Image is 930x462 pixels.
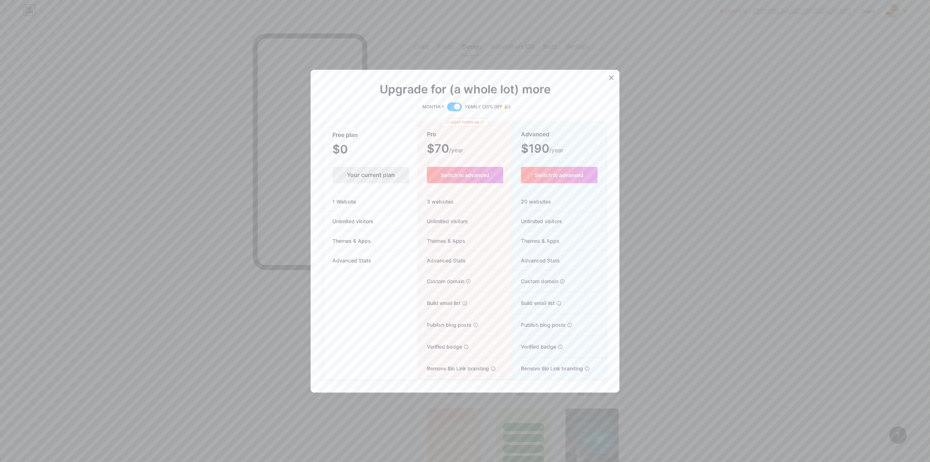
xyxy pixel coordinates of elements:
span: Verified badge [418,343,462,350]
button: Switch to advanced [521,167,598,183]
div: Your current plan [332,167,409,183]
span: Build email list [512,299,555,307]
span: Pro [427,128,436,141]
span: Unlimited visitors [418,217,468,225]
span: 1 Website [324,198,365,205]
span: Free plan [332,129,358,141]
span: /year [549,146,563,154]
span: YEARLY (20% OFF 🎉) [465,103,511,111]
span: Advanced Stats [418,257,466,264]
span: Advanced Stats [324,257,380,264]
span: Themes & Apps [512,237,559,245]
div: 20 websites [512,192,606,212]
span: $70 [427,144,463,154]
span: Themes & Apps [324,237,380,245]
span: MONTHLY [422,103,444,111]
div: 3 websites [418,192,511,212]
span: Publish blog posts [512,321,566,329]
span: Switch to advanced [441,172,489,178]
span: /year [449,146,463,154]
span: Verified badge [512,343,556,350]
span: Advanced [521,128,549,141]
span: Switch to advanced [535,172,583,178]
span: Publish blog posts [418,321,472,329]
span: Upgrade for (a whole lot) more [380,85,551,94]
span: Custom domain [512,277,558,285]
span: Remove Bio Link branding [418,365,489,372]
span: Unlimited visitors [512,217,562,225]
span: Custom domain [418,277,464,285]
span: $0 [332,145,362,155]
span: Unlimited visitors [324,217,382,225]
span: Advanced Stats [512,257,560,264]
span: Remove Bio Link branding [512,365,583,372]
span: Build email list [418,299,461,307]
div: ✨ Most popular ✨ [441,118,489,126]
button: Switch to advanced [427,167,503,183]
span: $190 [521,144,563,154]
span: Themes & Apps [418,237,465,245]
